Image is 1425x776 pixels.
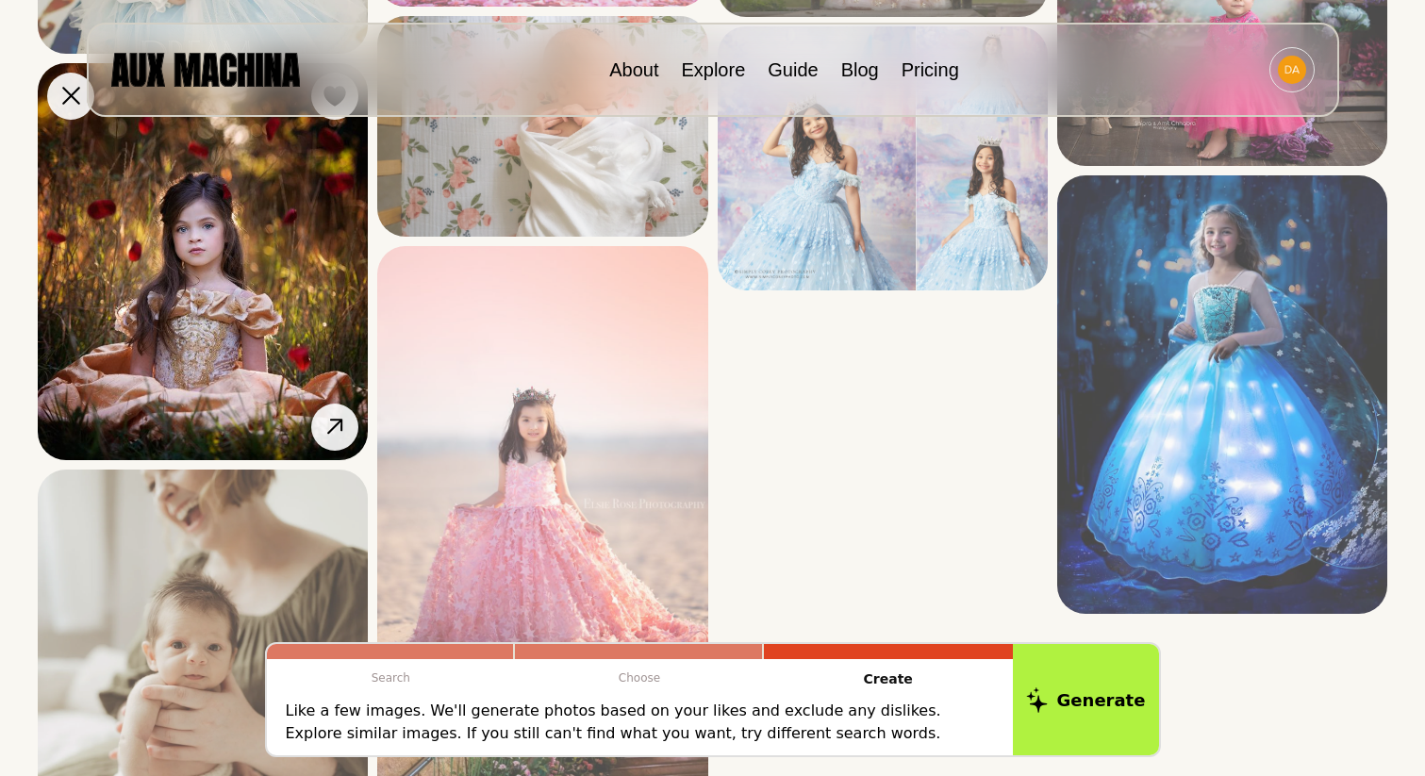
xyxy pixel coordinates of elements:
p: Search [267,659,516,697]
p: Choose [515,659,764,697]
img: Search result [377,246,707,708]
img: Search result [1057,175,1387,614]
p: Create [764,659,1013,700]
img: Search result [38,63,368,460]
p: Like a few images. We'll generate photos based on your likes and exclude any dislikes. Explore si... [286,700,994,745]
img: AUX MACHINA [111,53,300,86]
img: Avatar [1278,56,1306,84]
img: Search result [377,16,707,236]
img: Search result [718,26,1048,290]
button: Generate [1013,644,1159,755]
a: Explore [681,59,745,80]
a: Guide [768,59,818,80]
a: Blog [841,59,879,80]
a: Pricing [902,59,959,80]
a: About [609,59,658,80]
